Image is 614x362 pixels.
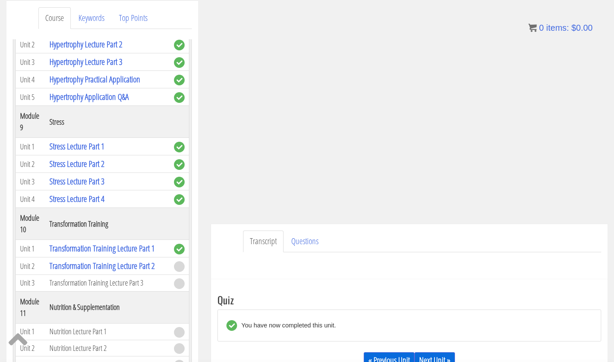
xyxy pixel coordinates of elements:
a: Stress Lecture Part 3 [49,175,104,187]
span: complete [174,159,185,170]
a: Top Points [112,7,154,29]
span: complete [174,244,185,254]
span: complete [174,75,185,85]
a: Transformation Training Lecture Part 1 [49,242,155,254]
a: Transformation Training Lecture Part 2 [49,260,155,271]
span: complete [174,40,185,50]
td: Unit 4 [16,190,46,208]
a: 0 items: $0.00 [528,23,593,32]
th: Transformation Training [45,208,170,240]
a: Hypertrophy Lecture Part 2 [49,38,122,50]
th: Module 9 [16,106,46,138]
span: complete [174,92,185,103]
th: Stress [45,106,170,138]
a: Hypertrophy Practical Application [49,73,140,85]
td: Unit 3 [16,53,46,71]
a: Course [38,7,71,29]
th: Nutrition & Supplementation [45,291,170,323]
span: complete [174,194,185,205]
span: complete [174,177,185,187]
td: Nutrition Lecture Part 2 [45,340,170,356]
span: items: [546,23,569,32]
td: Unit 3 [16,275,46,292]
a: Keywords [72,7,111,29]
td: Unit 1 [16,240,46,257]
th: Module 10 [16,208,46,240]
td: Unit 1 [16,138,46,155]
td: Unit 2 [16,155,46,173]
bdi: 0.00 [571,23,593,32]
td: Unit 2 [16,36,46,53]
a: Stress Lecture Part 1 [49,140,104,152]
span: $ [571,23,576,32]
a: Stress Lecture Part 4 [49,193,104,204]
td: Unit 4 [16,71,46,88]
td: Unit 3 [16,173,46,190]
a: Stress Lecture Part 2 [49,158,104,169]
span: complete [174,57,185,68]
a: Hypertrophy Application Q&A [49,91,129,102]
h3: Quiz [217,294,601,305]
td: Transformation Training Lecture Part 3 [45,275,170,292]
a: Hypertrophy Lecture Part 3 [49,56,122,67]
th: Module 11 [16,291,46,323]
span: complete [174,142,185,152]
img: icon11.png [528,23,537,32]
td: Unit 2 [16,257,46,275]
span: 0 [539,23,544,32]
a: Transcript [243,231,284,252]
td: Nutrition Lecture Part 1 [45,323,170,340]
td: Unit 5 [16,88,46,106]
a: Questions [284,231,325,252]
div: You have now completed this unit. [237,320,336,331]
